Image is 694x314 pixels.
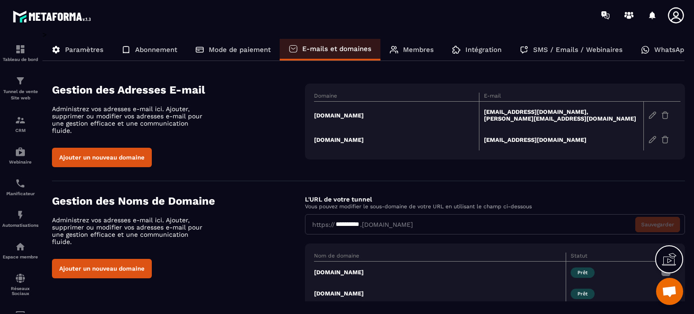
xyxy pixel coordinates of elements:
[13,8,94,25] img: logo
[403,46,434,54] p: Membres
[571,267,595,278] span: Prêt
[2,171,38,203] a: schedulerschedulerPlanificateur
[465,46,502,54] p: Intégration
[52,84,305,96] h4: Gestion des Adresses E-mail
[15,178,26,189] img: scheduler
[479,93,644,102] th: E-mail
[2,159,38,164] p: Webinaire
[65,46,103,54] p: Paramètres
[571,289,595,299] span: Prêt
[656,278,683,305] div: Ouvrir le chat
[314,283,566,304] td: [DOMAIN_NAME]
[479,102,644,129] td: [EMAIL_ADDRESS][DOMAIN_NAME], [PERSON_NAME][EMAIL_ADDRESS][DOMAIN_NAME]
[15,241,26,252] img: automations
[566,253,656,262] th: Statut
[314,253,566,262] th: Nom de domaine
[2,140,38,171] a: automationsautomationsWebinaire
[135,46,177,54] p: Abonnement
[52,216,210,245] p: Administrez vos adresses e-mail ici. Ajouter, supprimer ou modifier vos adresses e-mail pour une ...
[648,136,656,144] img: edit-gr.78e3acdd.svg
[52,148,152,167] button: Ajouter un nouveau domaine
[52,105,210,134] p: Administrez vos adresses e-mail ici. Ajouter, supprimer ou modifier vos adresses e-mail pour une ...
[314,262,566,283] td: [DOMAIN_NAME]
[2,128,38,133] p: CRM
[15,75,26,86] img: formation
[2,286,38,296] p: Réseaux Sociaux
[2,234,38,266] a: automationsautomationsEspace membre
[15,115,26,126] img: formation
[648,111,656,119] img: edit-gr.78e3acdd.svg
[2,254,38,259] p: Espace membre
[209,46,271,54] p: Mode de paiement
[15,210,26,220] img: automations
[302,45,371,53] p: E-mails et domaines
[2,89,38,101] p: Tunnel de vente Site web
[314,93,479,102] th: Domaine
[2,69,38,108] a: formationformationTunnel de vente Site web
[314,129,479,150] td: [DOMAIN_NAME]
[314,102,479,129] td: [DOMAIN_NAME]
[2,108,38,140] a: formationformationCRM
[305,196,372,203] label: L'URL de votre tunnel
[52,259,152,278] button: Ajouter un nouveau domaine
[2,57,38,62] p: Tableau de bord
[2,266,38,303] a: social-networksocial-networkRéseaux Sociaux
[479,129,644,150] td: [EMAIL_ADDRESS][DOMAIN_NAME]
[661,136,669,144] img: trash-gr.2c9399ab.svg
[15,273,26,284] img: social-network
[2,203,38,234] a: automationsautomationsAutomatisations
[2,191,38,196] p: Planificateur
[2,37,38,69] a: formationformationTableau de bord
[654,46,688,54] p: WhatsApp
[661,111,669,119] img: trash-gr.2c9399ab.svg
[533,46,623,54] p: SMS / Emails / Webinaires
[52,195,305,207] h4: Gestion des Noms de Domaine
[305,203,685,210] p: Vous pouvez modifier le sous-domaine de votre URL en utilisant le champ ci-dessous
[15,44,26,55] img: formation
[2,223,38,228] p: Automatisations
[15,146,26,157] img: automations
